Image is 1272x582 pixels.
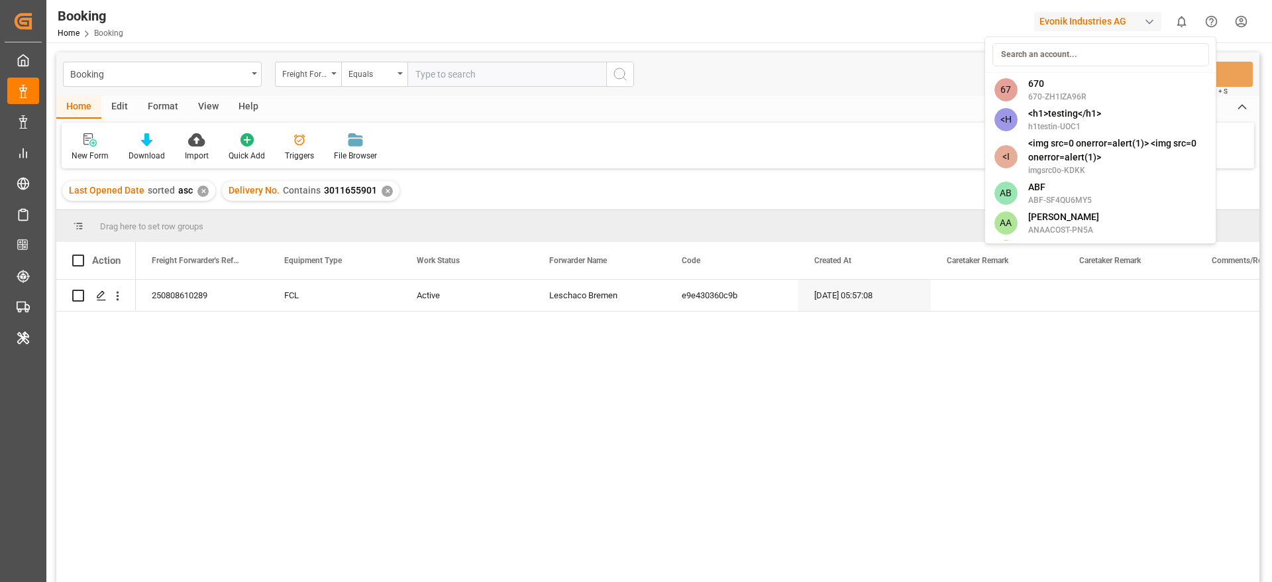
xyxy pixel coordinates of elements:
[1028,107,1101,121] span: <h1>testing</h1>
[992,43,1209,66] input: Search an account...
[1028,194,1092,206] span: ABF-SF4QU6MY5
[1028,121,1101,133] span: h1testin-UOC1
[1028,180,1092,194] span: ABF
[994,240,1018,263] span: AA
[1028,224,1099,236] span: ANAACOST-PN5A
[994,108,1018,131] span: <H
[1028,210,1099,224] span: [PERSON_NAME]
[994,78,1018,101] span: 67
[1028,137,1207,164] span: <img src=0 onerror=alert(1)> <img src=0 onerror=alert(1)>
[1028,77,1086,91] span: 670
[994,182,1018,205] span: AB
[994,211,1018,235] span: AA
[994,145,1018,168] span: <I
[1028,91,1086,103] span: 670-ZH1IZA96R
[1028,164,1207,176] span: imgsrc0o-KDKK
